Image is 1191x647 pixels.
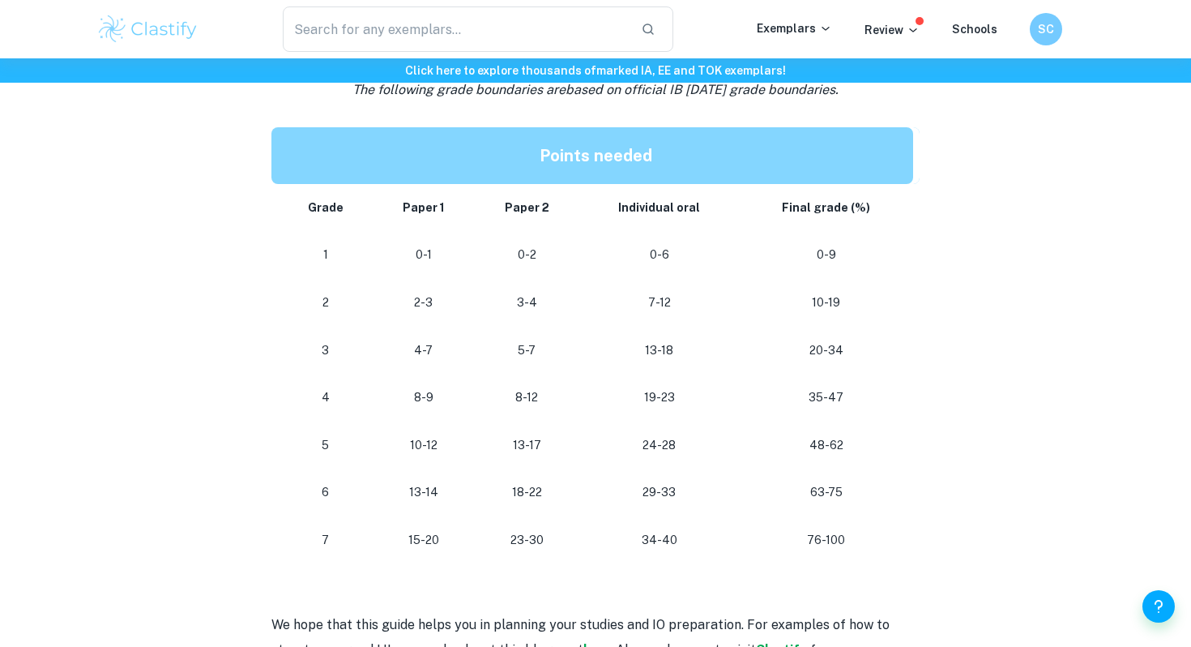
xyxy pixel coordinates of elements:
[403,201,445,214] strong: Paper 1
[753,244,900,266] p: 0-9
[566,82,839,97] span: based on official IB [DATE] grade boundaries.
[1142,590,1175,623] button: Help and Feedback
[864,21,920,39] p: Review
[291,482,360,503] p: 6
[308,201,344,214] strong: Grade
[487,387,566,409] p: 8-12
[386,244,461,266] p: 0-1
[952,23,997,36] a: Schools
[3,62,1188,79] h6: Click here to explore thousands of marked IA, EE and TOK exemplars !
[753,435,900,456] p: 48-62
[592,340,727,362] p: 13-18
[352,82,839,97] i: The following grade boundaries are
[386,387,461,409] p: 8-9
[291,244,360,266] p: 1
[291,529,360,551] p: 7
[96,13,199,45] img: Clastify logo
[386,529,461,551] p: 15-20
[753,529,900,551] p: 76-100
[753,387,900,409] p: 35-47
[753,292,900,314] p: 10-19
[540,146,652,165] strong: Points needed
[592,529,727,551] p: 34-40
[487,435,566,456] p: 13-17
[487,292,566,314] p: 3-4
[592,435,727,456] p: 24-28
[592,244,727,266] p: 0-6
[386,340,461,362] p: 4-7
[291,292,360,314] p: 2
[592,387,727,409] p: 19-23
[386,482,461,503] p: 13-14
[291,340,360,362] p: 3
[487,482,566,503] p: 18-22
[487,244,566,266] p: 0-2
[1037,20,1056,38] h6: SC
[487,529,566,551] p: 23-30
[283,6,628,52] input: Search for any exemplars...
[618,201,700,214] strong: Individual oral
[291,435,360,456] p: 5
[487,340,566,362] p: 5-7
[386,435,461,456] p: 10-12
[505,201,549,214] strong: Paper 2
[592,292,727,314] p: 7-12
[1030,13,1062,45] button: SC
[386,292,461,314] p: 2-3
[291,387,360,409] p: 4
[753,340,900,362] p: 20-34
[782,201,870,214] strong: Final grade (%)
[592,482,727,503] p: 29-33
[757,19,832,37] p: Exemplars
[753,482,900,503] p: 63-75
